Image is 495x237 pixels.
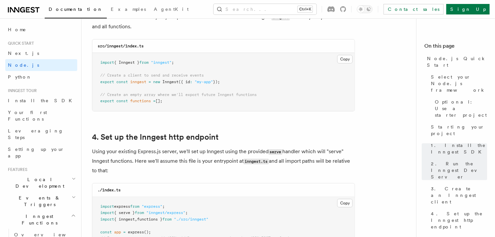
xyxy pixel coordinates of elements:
[155,99,162,103] span: [];
[130,204,139,209] span: from
[100,210,114,215] span: import
[130,99,151,103] span: functions
[5,47,77,59] a: Next.js
[428,121,487,139] a: Starting your project
[162,80,178,84] span: Inngest
[135,210,144,215] span: from
[5,125,77,143] a: Leveraging Steps
[195,80,213,84] span: "my-app"
[100,60,114,65] span: import
[114,60,139,65] span: { Inngest }
[8,147,64,158] span: Setting up your app
[431,74,487,93] span: Select your Node.js framework
[8,128,63,140] span: Leveraging Steps
[116,80,128,84] span: const
[49,7,103,12] span: Documentation
[146,210,185,215] span: "inngest/express"
[100,80,114,84] span: export
[149,80,151,84] span: =
[428,71,487,96] a: Select your Node.js framework
[130,80,146,84] span: inngest
[5,210,77,229] button: Inngest Functions
[214,4,317,14] button: Search...Ctrl+K
[5,167,27,172] span: Features
[100,73,204,78] span: // Create a client to send and receive events
[151,60,172,65] span: "inngest"
[428,208,487,233] a: 4. Set up the Inngest http endpoint
[424,53,487,71] a: Node.js Quick Start
[153,80,160,84] span: new
[98,44,144,48] code: src/inngest/index.ts
[5,41,34,46] span: Quick start
[427,55,487,68] span: Node.js Quick Start
[185,210,188,215] span: ;
[123,230,126,234] span: =
[139,60,149,65] span: from
[5,95,77,107] a: Install the SDK
[153,99,155,103] span: =
[162,204,165,209] span: ;
[144,230,151,234] span: ();
[114,210,135,215] span: { serve }
[431,210,487,230] span: 4. Set up the Inngest http endpoint
[114,204,130,209] span: express
[135,217,137,222] span: ,
[446,4,490,14] a: Sign Up
[8,74,32,80] span: Python
[100,99,114,103] span: export
[298,6,313,12] kbd: Ctrl+K
[100,204,114,209] span: import
[5,107,77,125] a: Your first Functions
[269,149,282,155] code: serve
[100,230,112,234] span: const
[100,217,114,222] span: import
[137,217,162,222] span: functions }
[8,51,39,56] span: Next.js
[172,60,174,65] span: ;
[428,158,487,183] a: 2. Run the Inngest Dev Server
[8,110,47,122] span: Your first Functions
[428,183,487,208] a: 3. Create an Inngest client
[431,124,487,137] span: Starting your project
[92,12,355,31] p: Create a file in the directory of your preference. We recommend creating an directory for your cl...
[8,98,76,103] span: Install the SDK
[435,99,487,118] span: Optional: Use a starter project
[98,188,121,192] code: ./index.ts
[5,192,77,210] button: Events & Triggers
[431,142,487,155] span: 1. Install the Inngest SDK
[431,185,487,205] span: 3. Create an Inngest client
[154,7,189,12] span: AgentKit
[384,4,444,14] a: Contact sales
[424,42,487,53] h4: On this page
[8,62,39,68] span: Node.js
[5,143,77,162] a: Setting up your app
[5,195,72,208] span: Events & Triggers
[428,139,487,158] a: 1. Install the Inngest SDK
[190,80,192,84] span: :
[111,7,146,12] span: Examples
[357,5,373,13] button: Toggle dark mode
[5,88,37,93] span: Inngest tour
[5,71,77,83] a: Python
[431,160,487,180] span: 2. Run the Inngest Dev Server
[45,2,107,18] a: Documentation
[5,176,72,189] span: Local Development
[213,80,220,84] span: });
[92,147,355,175] p: Using your existing Express.js server, we'll set up Inngest using the provided handler which will...
[107,2,150,18] a: Examples
[432,96,487,121] a: Optional: Use a starter project
[8,26,26,33] span: Home
[142,204,162,209] span: "express"
[150,2,193,18] a: AgentKit
[92,132,219,142] a: 4. Set up the Inngest http endpoint
[114,217,135,222] span: { inngest
[162,217,172,222] span: from
[5,174,77,192] button: Local Development
[337,199,353,207] button: Copy
[5,59,77,71] a: Node.js
[178,80,190,84] span: ({ id
[174,217,208,222] span: "./src/inngest"
[5,213,71,226] span: Inngest Functions
[244,159,269,164] code: inngest.ts
[100,92,257,97] span: // Create an empty array where we'll export future Inngest functions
